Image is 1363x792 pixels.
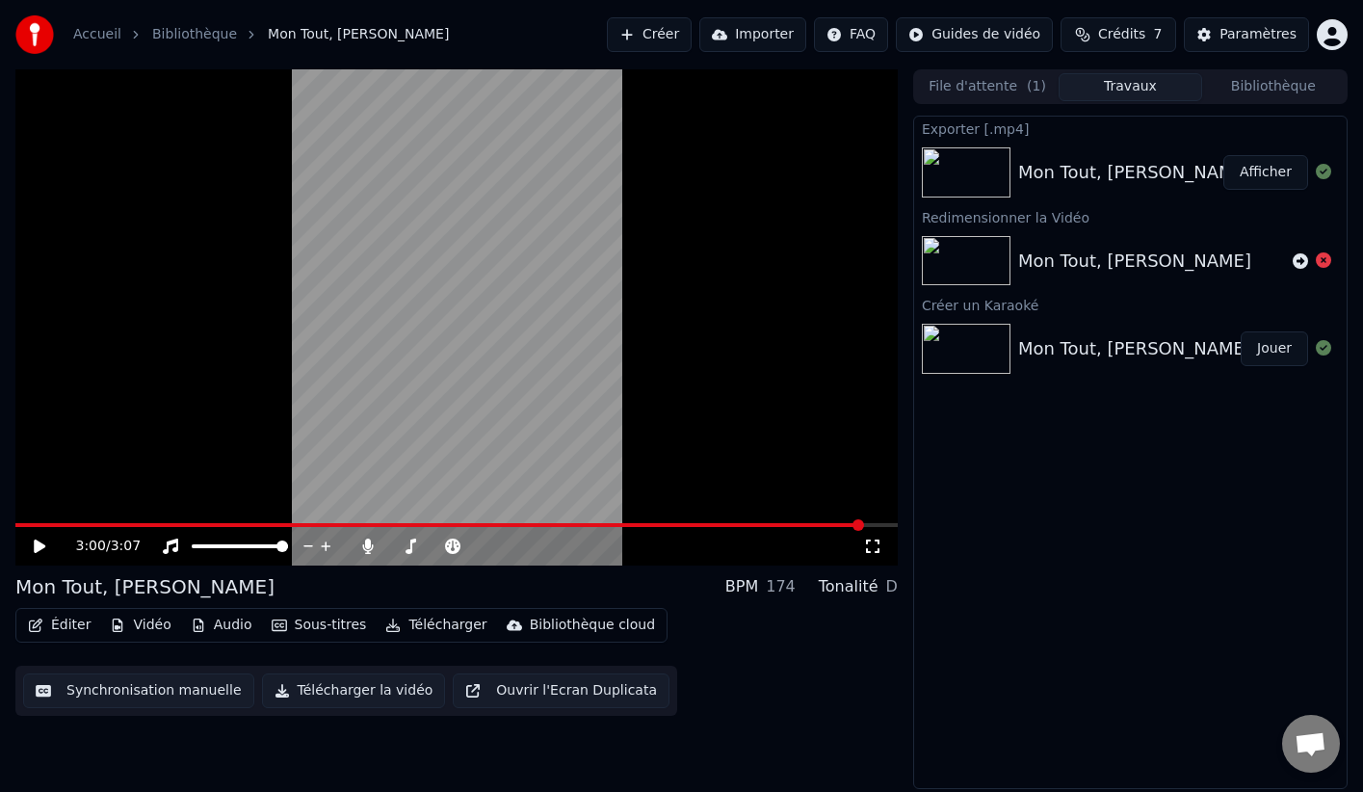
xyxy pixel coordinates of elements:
div: Mon Tout, [PERSON_NAME] [1018,335,1251,362]
button: Créer [607,17,692,52]
button: Importer [699,17,806,52]
button: Éditer [20,612,98,639]
span: Crédits [1098,25,1145,44]
span: Mon Tout, [PERSON_NAME] [268,25,449,44]
div: Tonalité [819,575,878,598]
button: File d'attente [916,73,1059,101]
span: 3:00 [76,537,106,556]
button: Télécharger [378,612,494,639]
div: Mon Tout, [PERSON_NAME] [15,573,275,600]
button: Sous-titres [264,612,375,639]
img: youka [15,15,54,54]
span: ( 1 ) [1027,77,1046,96]
button: Télécharger la vidéo [262,673,446,708]
div: Exporter [.mp4] [914,117,1347,140]
a: Accueil [73,25,121,44]
div: / [76,537,122,556]
button: Audio [183,612,260,639]
span: 3:07 [111,537,141,556]
div: Ouvrir le chat [1282,715,1340,773]
div: 174 [766,575,796,598]
div: Créer un Karaoké [914,293,1347,316]
a: Bibliothèque [152,25,237,44]
div: Redimensionner la Vidéo [914,205,1347,228]
div: D [886,575,898,598]
nav: breadcrumb [73,25,449,44]
button: Afficher [1223,155,1308,190]
button: Crédits7 [1061,17,1176,52]
div: Paramètres [1219,25,1297,44]
button: Paramètres [1184,17,1309,52]
button: Vidéo [102,612,178,639]
button: Synchronisation manuelle [23,673,254,708]
div: Bibliothèque cloud [530,616,655,635]
button: Ouvrir l'Ecran Duplicata [453,673,669,708]
div: Mon Tout, [PERSON_NAME] [1018,248,1251,275]
button: Guides de vidéo [896,17,1053,52]
span: 7 [1153,25,1162,44]
div: BPM [725,575,758,598]
button: Jouer [1241,331,1308,366]
div: Mon Tout, [PERSON_NAME] [1018,159,1251,186]
button: Travaux [1059,73,1201,101]
button: FAQ [814,17,888,52]
button: Bibliothèque [1202,73,1345,101]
